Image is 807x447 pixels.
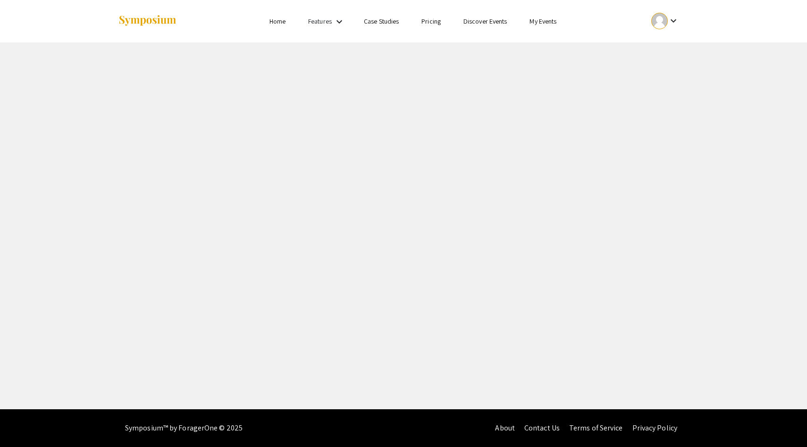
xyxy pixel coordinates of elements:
[569,423,623,433] a: Terms of Service
[125,409,243,447] div: Symposium™ by ForagerOne © 2025
[524,423,560,433] a: Contact Us
[421,17,441,25] a: Pricing
[641,10,689,32] button: Expand account dropdown
[364,17,399,25] a: Case Studies
[463,17,507,25] a: Discover Events
[334,16,345,27] mat-icon: Expand Features list
[269,17,286,25] a: Home
[495,423,515,433] a: About
[308,17,332,25] a: Features
[632,423,677,433] a: Privacy Policy
[530,17,556,25] a: My Events
[118,15,177,27] img: Symposium by ForagerOne
[668,15,679,26] mat-icon: Expand account dropdown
